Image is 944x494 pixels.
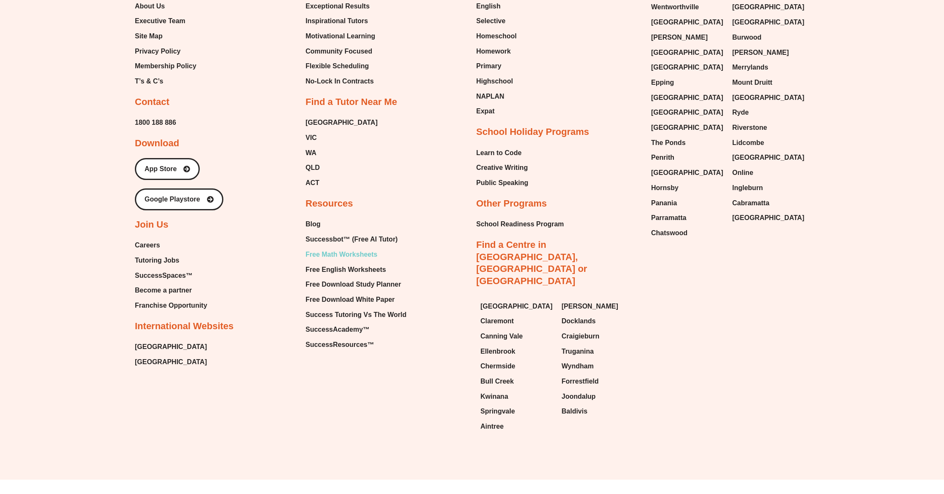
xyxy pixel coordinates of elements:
span: [GEOGRAPHIC_DATA] [651,106,723,119]
span: Community Focused [306,45,372,58]
span: [GEOGRAPHIC_DATA] [651,91,723,104]
a: QLD [306,161,378,174]
a: [GEOGRAPHIC_DATA] [306,116,378,129]
span: Blog [306,218,321,231]
h2: Find a Tutor Near Me [306,96,397,108]
a: 1800 188 886 [135,116,176,129]
span: WA [306,147,316,159]
a: NAPLAN [476,90,517,103]
h2: Other Programs [476,198,547,210]
span: Springvale [480,405,515,418]
span: Free Download Study Planner [306,278,401,291]
span: Baldivis [562,405,587,418]
a: [PERSON_NAME] [732,46,805,59]
a: School Readiness Program [476,218,564,231]
a: SuccessResources™ [306,338,406,351]
a: Hornsby [651,182,724,194]
a: Expat [476,105,517,118]
span: Ingleburn [732,182,763,194]
span: ACT [306,177,319,189]
a: Homework [476,45,517,58]
span: NAPLAN [476,90,504,103]
span: [GEOGRAPHIC_DATA] [732,151,805,164]
span: [PERSON_NAME] [732,46,789,59]
h2: Resources [306,198,353,210]
span: Primary [476,60,501,72]
a: Wyndham [562,360,635,373]
span: Ellenbrook [480,345,515,358]
span: Bull Creek [480,375,514,388]
a: Membership Policy [135,60,196,72]
a: Become a partner [135,284,207,297]
a: Springvale [480,405,553,418]
span: Panania [651,197,677,209]
a: Claremont [480,315,553,328]
a: Inspirational Tutors [306,15,377,27]
a: Chatswood [651,227,724,239]
h2: Download [135,137,179,150]
span: Aintree [480,420,504,433]
a: Penrith [651,151,724,164]
iframe: Chat Widget [799,399,944,494]
span: [GEOGRAPHIC_DATA] [732,212,805,224]
span: Ryde [732,106,749,119]
span: Franchise Opportunity [135,299,207,312]
a: No-Lock In Contracts [306,75,377,88]
span: Riverstone [732,121,767,134]
span: Expat [476,105,495,118]
span: Free English Worksheets [306,263,386,276]
a: App Store [135,158,200,180]
a: [GEOGRAPHIC_DATA] [135,356,207,368]
a: Wentworthville [651,1,724,13]
span: QLD [306,161,320,174]
span: Motivational Learning [306,30,375,43]
a: Burwood [732,31,805,44]
span: Canning Vale [480,330,523,343]
h2: School Holiday Programs [476,126,589,138]
span: Wentworthville [651,1,699,13]
a: Bull Creek [480,375,553,388]
a: Selective [476,15,517,27]
a: Riverstone [732,121,805,134]
span: Google Playstore [145,196,200,203]
span: Selective [476,15,505,27]
a: Successbot™ (Free AI Tutor) [306,233,406,246]
span: SuccessSpaces™ [135,269,193,282]
span: T’s & C’s [135,75,163,88]
a: Community Focused [306,45,377,58]
span: Forrestfield [562,375,599,388]
a: Lidcombe [732,137,805,149]
a: Online [732,166,805,179]
span: Truganina [562,345,594,358]
a: Craigieburn [562,330,635,343]
a: Ellenbrook [480,345,553,358]
a: [GEOGRAPHIC_DATA] [651,106,724,119]
a: Tutoring Jobs [135,254,207,267]
a: ACT [306,177,378,189]
span: No-Lock In Contracts [306,75,374,88]
a: Mount Druitt [732,76,805,89]
a: Highschool [476,75,517,88]
a: Public Speaking [476,177,528,189]
a: Find a Centre in [GEOGRAPHIC_DATA], [GEOGRAPHIC_DATA] or [GEOGRAPHIC_DATA] [476,239,587,286]
a: [GEOGRAPHIC_DATA] [732,91,805,104]
span: Learn to Code [476,147,522,159]
a: VIC [306,132,378,144]
span: VIC [306,132,317,144]
a: [GEOGRAPHIC_DATA] [732,16,805,29]
span: Epping [651,76,674,89]
span: Tutoring Jobs [135,254,179,267]
a: Free Download White Paper [306,293,406,306]
a: [GEOGRAPHIC_DATA] [651,166,724,179]
a: Free Download Study Planner [306,278,406,291]
span: Executive Team [135,15,185,27]
span: Flexible Scheduling [306,60,369,72]
span: Inspirational Tutors [306,15,368,27]
span: Parramatta [651,212,687,224]
span: [GEOGRAPHIC_DATA] [732,1,805,13]
a: [PERSON_NAME] [562,300,635,313]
